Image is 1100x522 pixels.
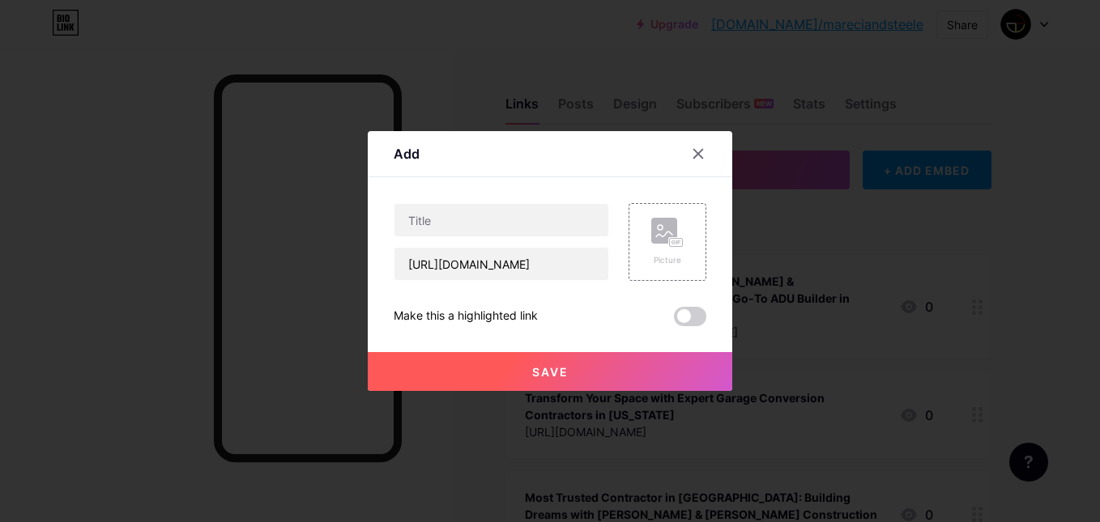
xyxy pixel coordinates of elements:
input: URL [394,248,608,280]
input: Title [394,204,608,236]
span: Save [532,365,569,379]
button: Save [368,352,732,391]
div: Make this a highlighted link [394,307,538,326]
div: Picture [651,254,684,266]
div: Add [394,144,420,163]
